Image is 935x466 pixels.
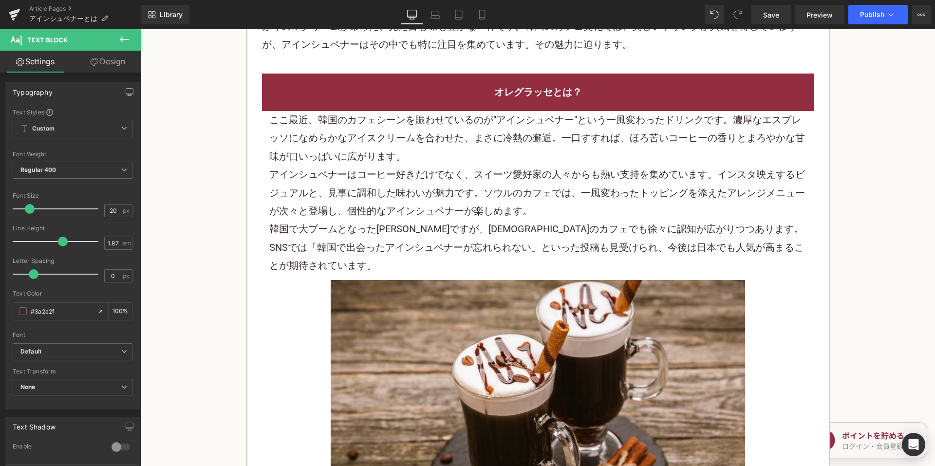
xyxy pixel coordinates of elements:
div: Typography [13,83,53,96]
span: アインシュペナーとは [29,15,97,22]
div: Font Size [13,192,132,199]
div: アインシュペナーはコーヒー好きだけでなく、スイーツ愛好家の人々からも熱い支持を集めています。インスタ映えするビジュアルと、見事に調和した味わいが魅力です。ソウルのカフェでは、一風変わったトッピン... [129,136,666,191]
button: Publish [848,5,908,24]
span: px [123,273,131,279]
div: Text Styles [13,108,132,116]
div: Enable [13,443,102,453]
a: Tablet [447,5,470,24]
span: Preview [806,10,833,20]
button: Redo [728,5,748,24]
div: ここ最近、韓国のカフェシーンを賑わせているのが"アインシュペナー"という一風変わったドリンクです。濃厚なエスプレッソになめらかなアイスクリームを合わせた、まさに冷熱の邂逅。一口すすれば、ほろ苦い... [129,82,666,136]
a: Desktop [400,5,424,24]
div: Letter Spacing [13,258,132,264]
div: Font Weight [13,151,132,158]
a: Laptop [424,5,447,24]
b: Custom [32,125,55,133]
div: 韓国で大ブームとなった[PERSON_NAME]ですが、[DEMOGRAPHIC_DATA]のカフェでも徐々に認知が広がりつつあります。SNSでは「韓国で出会ったアインシュペナーが忘れられない」... [129,191,666,245]
a: Design [73,51,143,73]
i: Default [20,348,41,356]
div: Line Height [13,225,132,232]
b: None [20,383,36,391]
div: Text Color [13,290,132,297]
a: Preview [795,5,844,24]
span: Text Block [27,36,68,44]
div: % [109,303,132,320]
span: Library [160,10,183,19]
div: Text Shadow [13,417,56,431]
span: Save [763,10,779,20]
input: Color [31,306,93,317]
div: Text Transform [13,368,132,375]
span: Publish [860,11,884,19]
a: New Library [141,5,189,24]
div: Font [13,332,132,338]
button: More [912,5,931,24]
h2: オレグラッセとは？ [129,54,666,72]
span: em [123,240,131,246]
a: Mobile [470,5,494,24]
a: Article Pages [29,5,141,13]
b: Regular 400 [20,166,56,173]
button: Undo [705,5,724,24]
span: px [123,207,131,214]
div: Open Intercom Messenger [902,433,925,456]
